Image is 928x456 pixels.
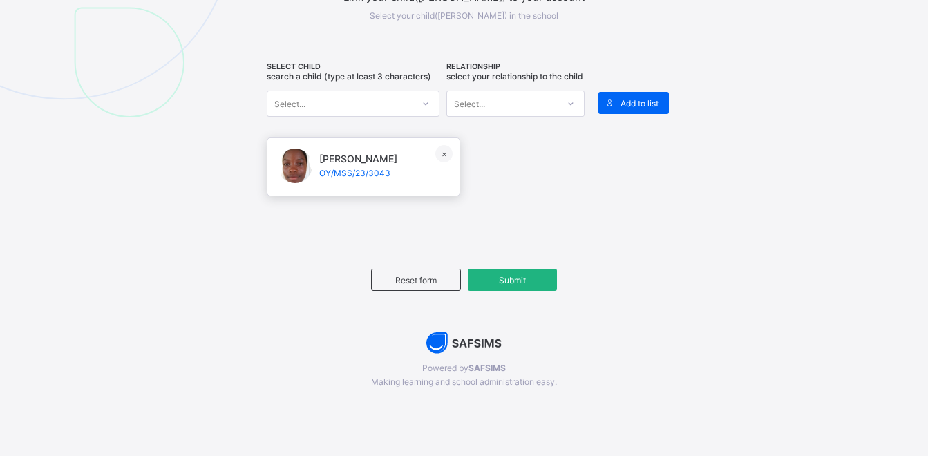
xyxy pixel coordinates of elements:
[274,91,305,117] div: Select...
[232,377,697,387] span: Making learning and school administration easy.
[232,363,697,373] span: Powered by
[426,332,502,354] img: AdK1DDW6R+oPwAAAABJRU5ErkJggg==
[319,168,397,178] span: OY/MSS/23/3043
[382,275,449,285] span: Reset form
[454,91,485,117] div: Select...
[267,71,431,82] span: Search a child (type at least 3 characters)
[370,10,558,21] span: Select your child([PERSON_NAME]) in the school
[478,275,547,285] span: Submit
[468,363,506,373] b: SAFSIMS
[621,98,659,108] span: Add to list
[435,145,453,162] div: ×
[267,62,439,71] span: SELECT CHILD
[446,62,585,71] span: RELATIONSHIP
[446,71,583,82] span: Select your relationship to the child
[319,153,397,164] span: [PERSON_NAME]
